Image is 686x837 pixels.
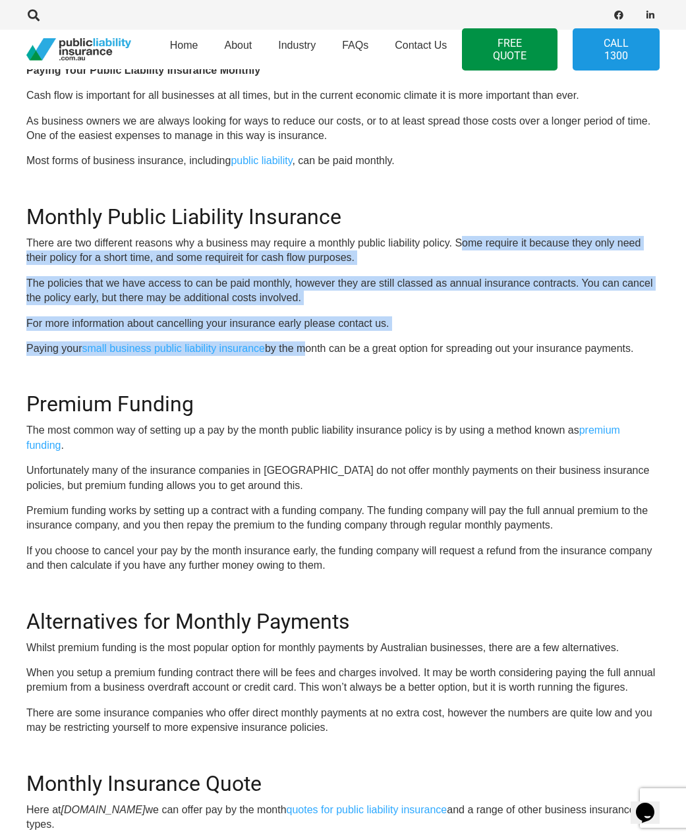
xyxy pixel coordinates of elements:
[20,9,47,21] a: Search
[231,155,292,166] a: public liability
[26,65,260,76] b: Paying Your Public Liability Insurance Monthly
[26,803,660,832] p: Here at we can offer pay by the month and a range of other business insurance types.
[170,40,198,51] span: Home
[26,755,660,796] h2: Monthly Insurance Quote
[26,706,660,736] p: There are some insurance companies who offer direct monthly payments at no extra cost, however th...
[26,424,620,450] a: premium funding
[26,593,660,634] h2: Alternatives for Monthly Payments
[26,38,131,61] a: pli_logotransparent
[26,114,660,144] p: As business owners we are always looking for ways to reduce our costs, or to at least spread thos...
[224,40,252,51] span: About
[641,6,660,24] a: LinkedIn
[211,26,265,73] a: About
[631,784,673,824] iframe: chat widget
[157,26,212,73] a: Home
[342,40,368,51] span: FAQs
[26,88,660,103] p: Cash flow is important for all businesses at all times, but in the current economic climate it is...
[26,376,660,417] h2: Premium Funding
[265,26,329,73] a: Industry
[26,504,660,533] p: Premium funding works by setting up a contract with a funding company. The funding company will p...
[462,28,558,71] a: FREE QUOTE
[82,343,265,354] a: small business public liability insurance
[26,276,660,306] p: The policies that we have access to can be paid monthly, however they are still classed as annual...
[26,641,660,655] p: Whilst premium funding is the most popular option for monthly payments by Australian businesses, ...
[26,463,660,493] p: Unfortunately many of the insurance companies in [GEOGRAPHIC_DATA] do not offer monthly payments ...
[395,40,447,51] span: Contact Us
[26,316,660,331] p: For more information about cancelling your insurance early please contact us.
[61,804,145,815] i: [DOMAIN_NAME]
[610,6,628,24] a: Facebook
[573,28,660,71] a: Call 1300
[382,26,460,73] a: Contact Us
[26,423,660,453] p: The most common way of setting up a pay by the month public liability insurance policy is by usin...
[329,26,382,73] a: FAQs
[26,154,660,168] p: Most forms of business insurance, including , can be paid monthly.
[26,236,660,266] p: There are two different reasons why a business may require a monthly public liability policy. Som...
[287,804,447,815] a: quotes for public liability insurance
[26,544,660,573] p: If you choose to cancel your pay by the month insurance early, the funding company will request a...
[26,341,660,356] p: Paying your by the month can be a great option for spreading out your insurance payments.
[26,666,660,695] p: When you setup a premium funding contract there will be fees and charges involved. It may be wort...
[278,40,316,51] span: Industry
[26,188,660,229] h2: Monthly Public Liability Insurance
